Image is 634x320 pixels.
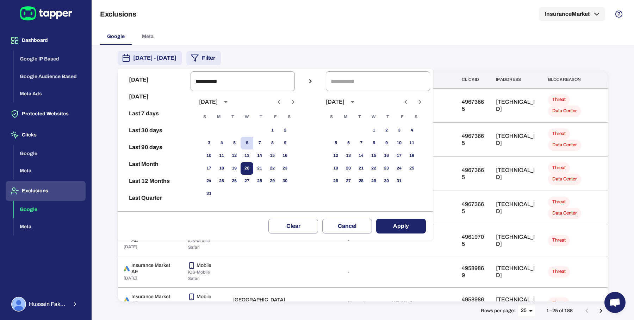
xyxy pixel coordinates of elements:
button: 20 [342,162,355,175]
button: 15 [367,149,380,162]
button: 6 [241,137,253,149]
button: 24 [203,175,215,187]
button: [DATE] [120,88,188,105]
button: 28 [253,175,266,187]
button: Last 12 Months [120,173,188,190]
span: Monday [212,110,225,124]
button: Previous month [400,96,412,108]
div: [DATE] [199,98,218,105]
button: 30 [279,175,291,187]
button: 22 [367,162,380,175]
span: Wednesday [367,110,380,124]
button: Reset [120,206,188,223]
button: calendar view is open, switch to year view [347,96,359,108]
button: 15 [266,149,279,162]
button: 19 [228,162,241,175]
button: 7 [355,137,367,149]
button: 16 [380,149,393,162]
span: Sunday [325,110,338,124]
button: 8 [266,137,279,149]
button: 7 [253,137,266,149]
button: 28 [355,175,367,187]
button: 13 [241,149,253,162]
button: 3 [203,137,215,149]
button: Last 90 days [120,139,188,156]
button: 5 [228,137,241,149]
button: 17 [393,149,405,162]
button: 13 [342,149,355,162]
span: Thursday [255,110,267,124]
span: Friday [396,110,408,124]
span: Monday [339,110,352,124]
button: 30 [380,175,393,187]
span: Saturday [410,110,422,124]
span: Tuesday [226,110,239,124]
button: 12 [329,149,342,162]
button: 1 [367,124,380,137]
button: 22 [266,162,279,175]
button: 5 [329,137,342,149]
button: 17 [203,162,215,175]
button: 14 [253,149,266,162]
div: [DATE] [326,98,344,105]
span: Wednesday [241,110,253,124]
button: calendar view is open, switch to year view [220,96,232,108]
button: 27 [342,175,355,187]
button: 29 [266,175,279,187]
button: 4 [215,137,228,149]
button: Previous month [273,96,285,108]
button: 6 [342,137,355,149]
button: 25 [215,175,228,187]
button: 9 [279,137,291,149]
button: 1 [266,124,279,137]
button: 3 [393,124,405,137]
button: 10 [393,137,405,149]
button: 11 [405,137,418,149]
button: 10 [203,149,215,162]
button: 16 [279,149,291,162]
button: 25 [405,162,418,175]
button: 21 [253,162,266,175]
button: Last Quarter [120,190,188,206]
button: 18 [215,162,228,175]
button: 26 [228,175,241,187]
span: Saturday [283,110,296,124]
button: Last 7 days [120,105,188,122]
button: 23 [279,162,291,175]
button: 4 [405,124,418,137]
button: Last Month [120,156,188,173]
button: 2 [380,124,393,137]
button: 24 [393,162,405,175]
button: 9 [380,137,393,149]
button: Clear [268,219,318,233]
button: 12 [228,149,241,162]
button: 31 [203,187,215,200]
button: 11 [215,149,228,162]
span: Thursday [381,110,394,124]
span: Friday [269,110,281,124]
button: Cancel [322,219,372,233]
button: 18 [405,149,418,162]
button: Apply [376,219,426,233]
button: 14 [355,149,367,162]
button: 8 [367,137,380,149]
button: Next month [414,96,426,108]
span: Tuesday [353,110,366,124]
button: 31 [393,175,405,187]
span: Sunday [198,110,211,124]
button: 21 [355,162,367,175]
button: 2 [279,124,291,137]
button: 26 [329,175,342,187]
button: [DATE] [120,71,188,88]
button: Last 30 days [120,122,188,139]
button: 19 [329,162,342,175]
div: Open chat [604,292,626,313]
button: 27 [241,175,253,187]
button: 29 [367,175,380,187]
button: 23 [380,162,393,175]
button: 20 [241,162,253,175]
button: Next month [287,96,299,108]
